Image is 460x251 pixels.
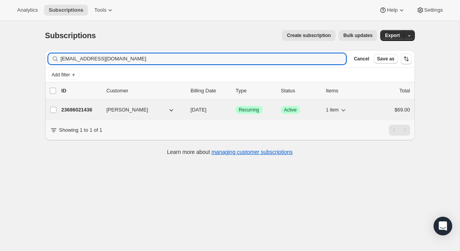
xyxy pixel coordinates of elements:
nav: Pagination [389,125,410,136]
div: Items [326,87,365,95]
div: 23686021436[PERSON_NAME][DATE]SuccessRecurringSuccessActive1 item$69.00 [61,104,410,115]
button: Add filter [48,70,79,80]
button: [PERSON_NAME] [102,104,180,116]
span: Active [284,107,297,113]
span: $69.00 [395,107,410,113]
span: Subscriptions [49,7,83,13]
button: Save as [374,54,398,64]
span: Create subscription [287,32,331,39]
span: Subscriptions [45,31,96,40]
span: Help [387,7,397,13]
span: Analytics [17,7,38,13]
span: Tools [94,7,106,13]
button: Cancel [351,54,372,64]
p: Customer [107,87,184,95]
span: Settings [424,7,443,13]
div: Type [236,87,275,95]
button: Export [380,30,404,41]
span: Export [385,32,400,39]
a: managing customer subscriptions [211,149,293,155]
span: [PERSON_NAME] [107,106,148,114]
p: Showing 1 to 1 of 1 [59,126,102,134]
span: Cancel [354,56,369,62]
button: Settings [412,5,448,16]
span: Save as [377,56,395,62]
p: Billing Date [191,87,230,95]
span: 1 item [326,107,339,113]
div: IDCustomerBilling DateTypeStatusItemsTotal [61,87,410,95]
button: Sort the results [401,53,412,64]
span: Recurring [239,107,259,113]
button: 1 item [326,104,348,115]
button: Subscriptions [44,5,88,16]
button: Bulk updates [339,30,377,41]
button: Help [374,5,410,16]
div: Open Intercom Messenger [434,217,452,235]
p: 23686021436 [61,106,100,114]
p: ID [61,87,100,95]
span: Bulk updates [343,32,372,39]
button: Analytics [12,5,42,16]
p: Status [281,87,320,95]
button: Tools [90,5,119,16]
span: Add filter [52,72,70,78]
input: Filter subscribers [61,53,346,64]
p: Total [399,87,410,95]
button: Create subscription [282,30,335,41]
span: [DATE] [191,107,207,113]
p: Learn more about [167,148,293,156]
